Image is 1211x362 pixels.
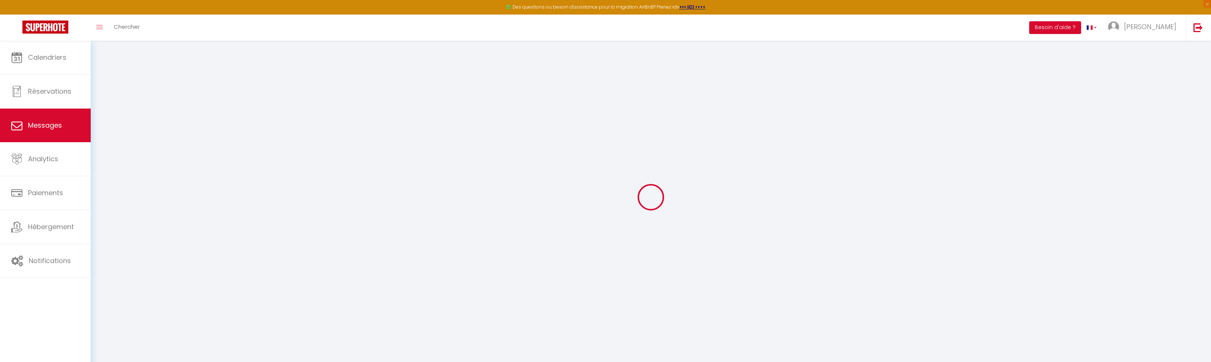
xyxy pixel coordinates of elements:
[22,21,68,34] img: Super Booking
[1029,21,1081,34] button: Besoin d'aide ?
[1108,21,1119,32] img: ...
[28,87,71,96] span: Réservations
[114,23,140,31] span: Chercher
[1102,15,1186,41] a: ... [PERSON_NAME]
[28,121,62,130] span: Messages
[1193,23,1203,32] img: logout
[28,188,63,197] span: Paiements
[28,53,66,62] span: Calendriers
[108,15,145,41] a: Chercher
[29,256,71,265] span: Notifications
[1124,22,1176,31] span: [PERSON_NAME]
[28,154,58,163] span: Analytics
[28,222,74,231] span: Hébergement
[679,4,706,10] a: >>> ICI <<<<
